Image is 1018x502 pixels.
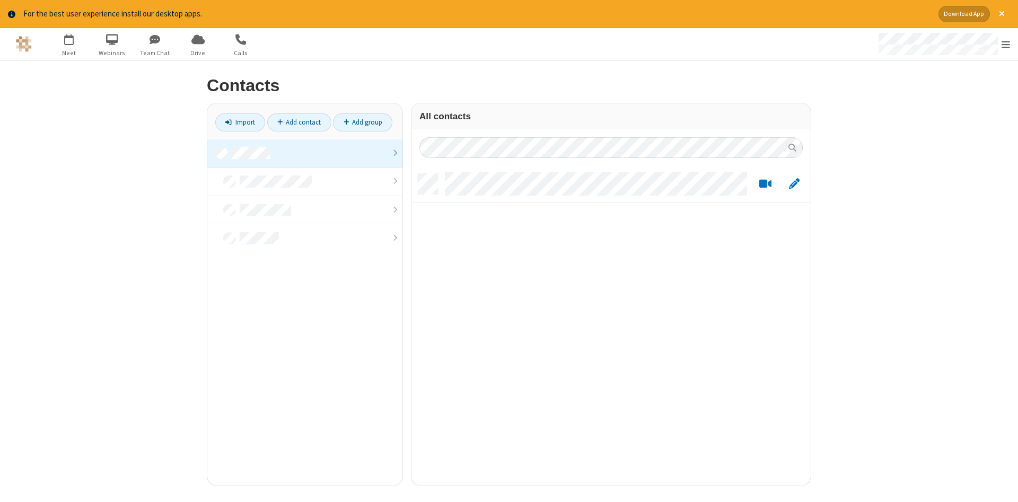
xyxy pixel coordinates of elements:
[23,8,931,20] div: For the best user experience install our desktop apps.
[267,113,331,131] a: Add contact
[333,113,392,131] a: Add group
[868,28,1018,60] div: Open menu
[4,28,43,60] button: Logo
[207,76,811,95] h2: Contacts
[49,48,89,58] span: Meet
[215,113,265,131] a: Import
[16,36,32,52] img: QA Selenium DO NOT DELETE OR CHANGE
[92,48,132,58] span: Webinars
[411,166,811,486] div: grid
[178,48,218,58] span: Drive
[135,48,175,58] span: Team Chat
[784,177,804,190] button: Edit
[994,6,1010,22] button: Close alert
[755,177,776,190] button: Start a video meeting
[938,6,990,22] button: Download App
[419,111,803,121] h3: All contacts
[221,48,261,58] span: Calls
